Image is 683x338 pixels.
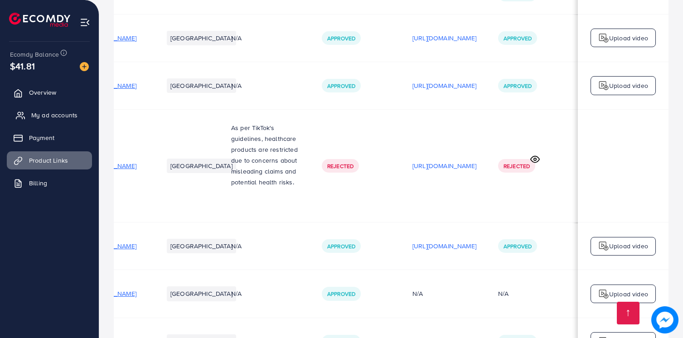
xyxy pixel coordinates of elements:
p: [URL][DOMAIN_NAME] [412,241,476,251]
div: N/A [498,289,509,298]
li: [GEOGRAPHIC_DATA] [167,286,236,301]
li: [GEOGRAPHIC_DATA] [167,78,236,93]
span: Approved [327,290,355,298]
li: [GEOGRAPHIC_DATA] [167,159,236,173]
img: menu [80,17,90,28]
span: Approved [327,34,355,42]
a: Overview [7,83,92,101]
a: My ad accounts [7,106,92,124]
p: [URL][DOMAIN_NAME] [412,160,476,171]
span: As per TikTok's guidelines, healthcare products are restricted due to concerns about misleading c... [231,123,298,187]
img: logo [598,289,609,299]
span: Payment [29,133,54,142]
span: Approved [504,242,532,250]
span: Rejected [327,162,354,170]
img: image [651,306,678,333]
p: Upload video [609,33,648,43]
li: [GEOGRAPHIC_DATA] [167,31,236,45]
img: logo [9,13,70,27]
img: logo [598,80,609,91]
span: Rejected [504,162,530,170]
span: N/A [231,34,242,43]
p: Upload video [609,80,648,91]
span: Approved [504,34,532,42]
a: Billing [7,174,92,192]
p: [URL][DOMAIN_NAME] [412,80,476,91]
span: N/A [231,81,242,90]
span: Billing [29,179,47,188]
a: Payment [7,129,92,147]
img: image [80,62,89,71]
img: logo [598,33,609,43]
span: $41.81 [10,59,35,72]
p: Upload video [609,241,648,251]
span: Product Links [29,156,68,165]
span: Ecomdy Balance [10,50,59,59]
span: Approved [504,82,532,90]
div: N/A [412,289,476,298]
span: N/A [231,289,242,298]
span: My ad accounts [31,111,78,120]
p: [URL][DOMAIN_NAME] [412,33,476,43]
span: Approved [327,82,355,90]
a: Product Links [7,151,92,169]
span: Overview [29,88,56,97]
span: Approved [327,242,355,250]
p: Upload video [609,289,648,299]
li: [GEOGRAPHIC_DATA] [167,239,236,253]
img: logo [598,241,609,251]
span: N/A [231,241,242,251]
